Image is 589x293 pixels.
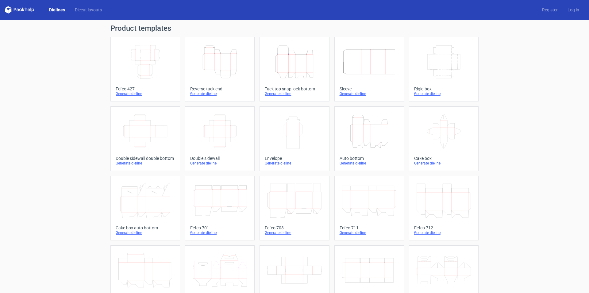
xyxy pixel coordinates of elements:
div: Double sidewall [190,156,249,161]
h1: Product templates [110,25,479,32]
div: Fefco 703 [265,225,324,230]
div: Generate dieline [414,91,473,96]
div: Generate dieline [116,230,175,235]
div: Fefco 427 [116,86,175,91]
div: Rigid box [414,86,473,91]
div: Sleeve [340,86,399,91]
div: Tuck top snap lock bottom [265,86,324,91]
a: Rigid boxGenerate dieline [409,37,479,101]
div: Cake box [414,156,473,161]
a: Diecut layouts [70,7,107,13]
div: Generate dieline [414,230,473,235]
div: Cake box auto bottom [116,225,175,230]
a: Double sidewall double bottomGenerate dieline [110,106,180,171]
a: Auto bottomGenerate dieline [334,106,404,171]
a: Tuck top snap lock bottomGenerate dieline [260,37,329,101]
div: Generate dieline [340,230,399,235]
a: Fefco 712Generate dieline [409,176,479,240]
a: Dielines [44,7,70,13]
div: Generate dieline [340,161,399,166]
div: Generate dieline [116,161,175,166]
a: Fefco 701Generate dieline [185,176,255,240]
a: Log in [563,7,584,13]
a: Reverse tuck endGenerate dieline [185,37,255,101]
div: Double sidewall double bottom [116,156,175,161]
a: Double sidewallGenerate dieline [185,106,255,171]
div: Generate dieline [190,91,249,96]
a: Fefco 711Generate dieline [334,176,404,240]
a: SleeveGenerate dieline [334,37,404,101]
div: Auto bottom [340,156,399,161]
div: Reverse tuck end [190,86,249,91]
div: Generate dieline [340,91,399,96]
a: Fefco 427Generate dieline [110,37,180,101]
div: Generate dieline [265,230,324,235]
div: Generate dieline [265,91,324,96]
a: EnvelopeGenerate dieline [260,106,329,171]
div: Generate dieline [190,161,249,166]
a: Cake box auto bottomGenerate dieline [110,176,180,240]
div: Generate dieline [265,161,324,166]
div: Generate dieline [116,91,175,96]
div: Generate dieline [414,161,473,166]
a: Fefco 703Generate dieline [260,176,329,240]
div: Fefco 701 [190,225,249,230]
div: Fefco 711 [340,225,399,230]
a: Register [537,7,563,13]
div: Envelope [265,156,324,161]
a: Cake boxGenerate dieline [409,106,479,171]
div: Fefco 712 [414,225,473,230]
div: Generate dieline [190,230,249,235]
